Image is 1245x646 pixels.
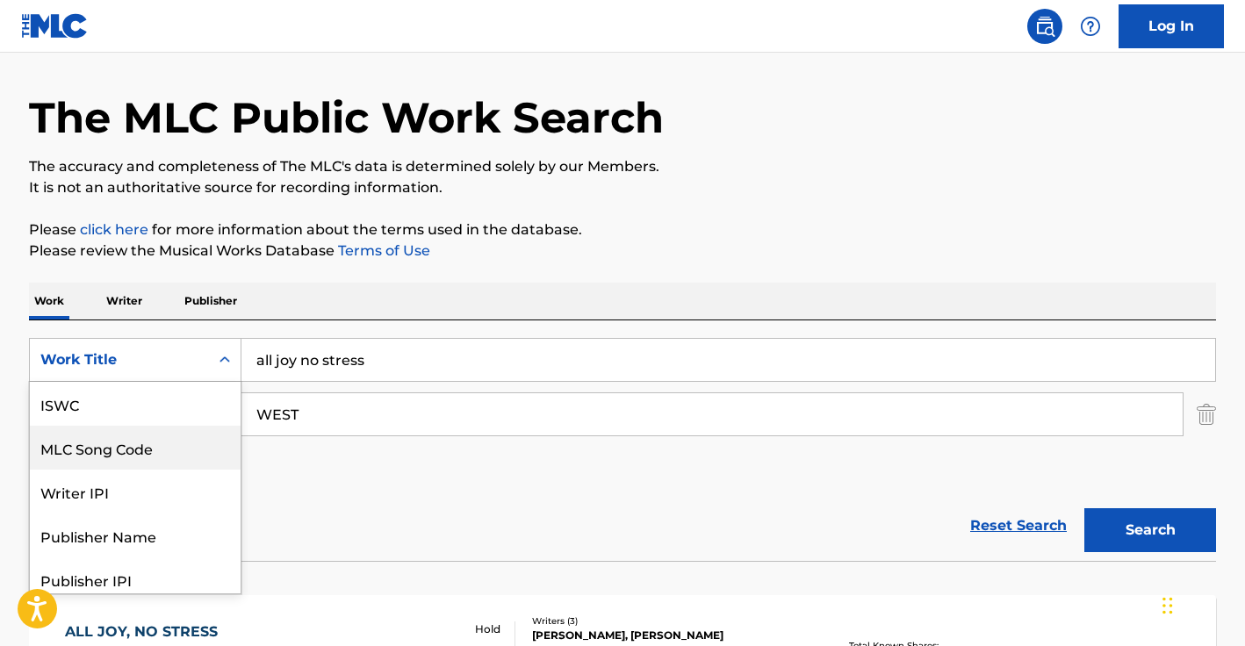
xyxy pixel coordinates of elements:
a: Reset Search [961,506,1076,545]
p: Please review the Musical Works Database [29,240,1216,262]
p: The accuracy and completeness of The MLC's data is determined solely by our Members. [29,156,1216,177]
p: Work [29,283,69,319]
div: ISWC [30,382,241,426]
a: click here [80,221,148,238]
p: Writer [101,283,148,319]
p: It is not an authoritative source for recording information. [29,177,1216,198]
p: Hold [475,621,500,637]
a: Terms of Use [335,242,430,259]
div: Publisher IPI [30,557,241,601]
div: Publisher Name [30,513,241,557]
p: Publisher [179,283,242,319]
h1: The MLC Public Work Search [29,91,664,144]
div: Writer IPI [30,470,241,513]
div: Work Title [40,349,198,370]
div: Help [1073,9,1108,44]
img: Delete Criterion [1197,392,1216,436]
div: Writers ( 3 ) [532,614,797,628]
div: Drag [1162,579,1173,632]
p: Please for more information about the terms used in the database. [29,219,1216,240]
a: Log In [1119,4,1224,48]
img: search [1034,16,1055,37]
img: MLC Logo [21,13,89,39]
img: help [1080,16,1101,37]
button: Search [1084,508,1216,552]
div: MLC Song Code [30,426,241,470]
iframe: Chat Widget [1157,562,1245,646]
a: Public Search [1027,9,1062,44]
form: Search Form [29,338,1216,561]
div: ALL JOY, NO STRESS [65,621,227,642]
